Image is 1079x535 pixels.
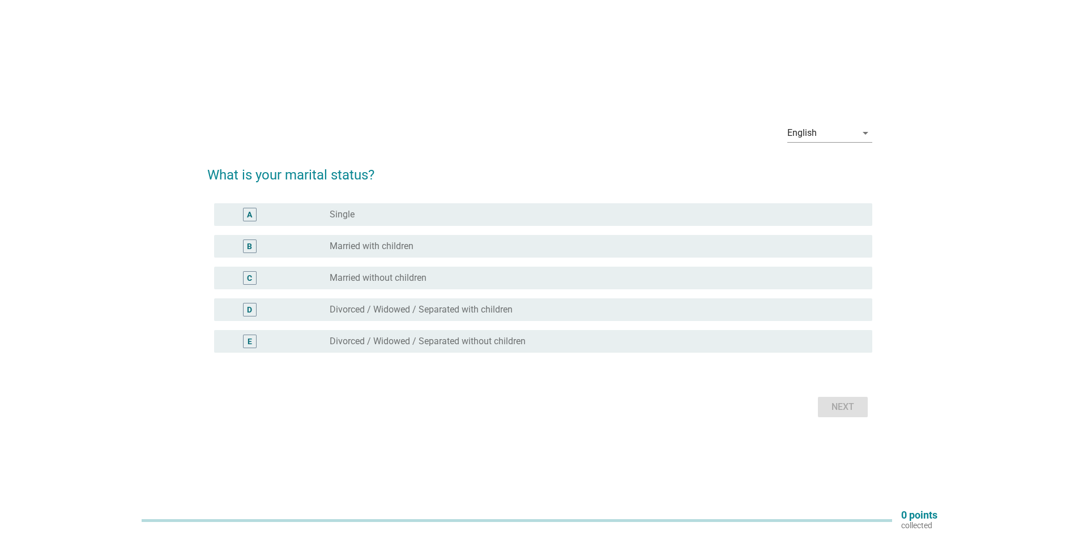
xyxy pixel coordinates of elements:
[247,272,252,284] div: C
[247,303,252,315] div: D
[859,126,872,140] i: arrow_drop_down
[247,240,252,252] div: B
[330,272,427,284] label: Married without children
[247,208,252,220] div: A
[330,304,513,315] label: Divorced / Widowed / Separated with children
[901,520,937,530] p: collected
[330,241,413,252] label: Married with children
[207,153,872,185] h2: What is your marital status?
[901,510,937,520] p: 0 points
[248,335,252,347] div: E
[330,336,526,347] label: Divorced / Widowed / Separated without children
[330,209,355,220] label: Single
[787,128,817,138] div: English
